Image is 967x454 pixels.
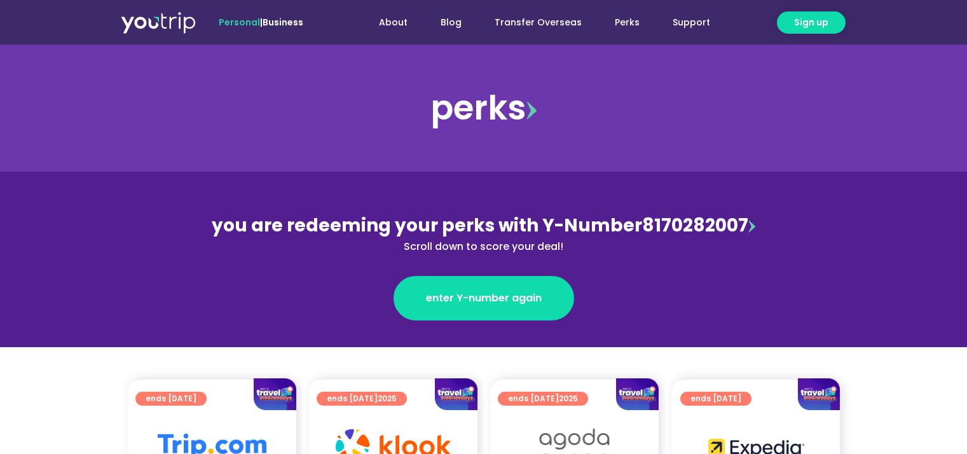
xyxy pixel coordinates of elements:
span: | [219,16,303,29]
span: Sign up [794,16,828,29]
a: Transfer Overseas [478,11,598,34]
a: Perks [598,11,656,34]
span: you are redeeming your perks with Y-Number [212,213,642,238]
nav: Menu [338,11,727,34]
a: About [362,11,424,34]
span: Personal [219,16,260,29]
span: enter Y-number again [426,291,542,306]
a: enter Y-number again [394,276,574,320]
div: Scroll down to score your deal! [208,239,760,254]
a: Business [263,16,303,29]
a: Sign up [777,11,846,34]
div: 8170282007 [208,212,760,254]
a: Blog [424,11,478,34]
a: Support [656,11,727,34]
